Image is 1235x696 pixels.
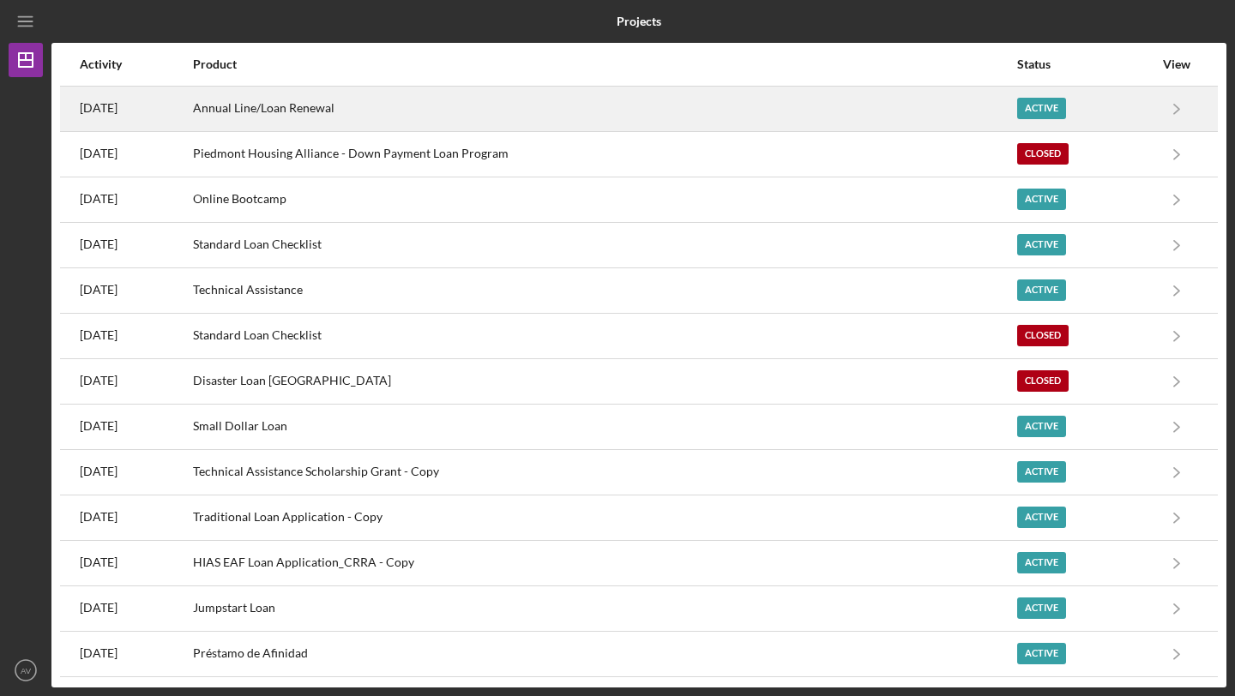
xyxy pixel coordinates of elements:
div: Disaster Loan [GEOGRAPHIC_DATA] [193,360,1015,403]
div: Activity [80,57,191,71]
time: 2024-08-01 15:31 [80,328,117,342]
time: 2024-03-04 22:19 [80,555,117,569]
text: AV [21,666,32,675]
div: View [1155,57,1198,71]
time: 2024-03-07 16:27 [80,510,117,524]
time: 2024-05-01 16:44 [80,465,117,478]
time: 2025-03-20 15:34 [80,192,117,206]
div: Closed [1017,143,1069,165]
time: 2025-02-07 21:28 [80,237,117,251]
div: Piedmont Housing Alliance - Down Payment Loan Program [193,133,1015,176]
div: Active [1017,643,1066,664]
div: HIAS EAF Loan Application_CRRA - Copy [193,542,1015,585]
div: Closed [1017,325,1069,346]
div: Active [1017,234,1066,255]
div: Status [1017,57,1154,71]
div: Standard Loan Checklist [193,315,1015,357]
time: 2023-12-21 18:24 [80,646,117,660]
div: Technical Assistance Scholarship Grant - Copy [193,451,1015,494]
div: Préstamo de Afinidad [193,633,1015,675]
div: Closed [1017,370,1069,392]
time: 2024-02-16 19:38 [80,601,117,615]
div: Traditional Loan Application - Copy [193,496,1015,539]
time: 2024-05-29 23:11 [80,419,117,433]
div: Active [1017,552,1066,573]
time: 2025-07-08 17:39 [80,147,117,160]
div: Active [1017,189,1066,210]
div: Active [1017,416,1066,437]
time: 2024-06-14 15:49 [80,374,117,387]
time: 2024-12-12 20:54 [80,283,117,297]
button: AV [9,653,43,687]
div: Standard Loan Checklist [193,224,1015,267]
div: Active [1017,279,1066,301]
div: Product [193,57,1015,71]
b: Projects [617,15,661,28]
div: Online Bootcamp [193,178,1015,221]
time: 2025-08-04 20:20 [80,101,117,115]
div: Active [1017,597,1066,619]
div: Active [1017,98,1066,119]
div: Technical Assistance [193,269,1015,312]
div: Annual Line/Loan Renewal [193,87,1015,130]
div: Jumpstart Loan [193,587,1015,630]
div: Active [1017,461,1066,483]
div: Active [1017,507,1066,528]
div: Small Dollar Loan [193,405,1015,448]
